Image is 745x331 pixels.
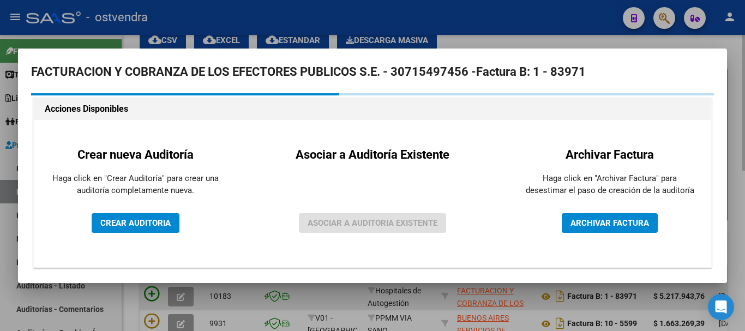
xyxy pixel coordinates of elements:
[299,213,446,233] button: ASOCIAR A AUDITORIA EXISTENTE
[525,146,694,164] h2: Archivar Factura
[51,146,220,164] h2: Crear nueva Auditoría
[525,172,694,197] p: Haga click en "Archivar Factura" para desestimar el paso de creación de la auditoría
[308,218,437,228] span: ASOCIAR A AUDITORIA EXISTENTE
[708,294,734,320] div: Open Intercom Messenger
[562,213,658,233] button: ARCHIVAR FACTURA
[100,218,171,228] span: CREAR AUDITORIA
[296,146,449,164] h2: Asociar a Auditoría Existente
[45,103,700,116] h1: Acciones Disponibles
[31,62,714,82] h2: FACTURACION Y COBRANZA DE LOS EFECTORES PUBLICOS S.E. - 30715497456 -
[476,65,586,79] strong: Factura B: 1 - 83971
[92,213,179,233] button: CREAR AUDITORIA
[570,218,649,228] span: ARCHIVAR FACTURA
[51,172,220,197] p: Haga click en "Crear Auditoría" para crear una auditoría completamente nueva.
